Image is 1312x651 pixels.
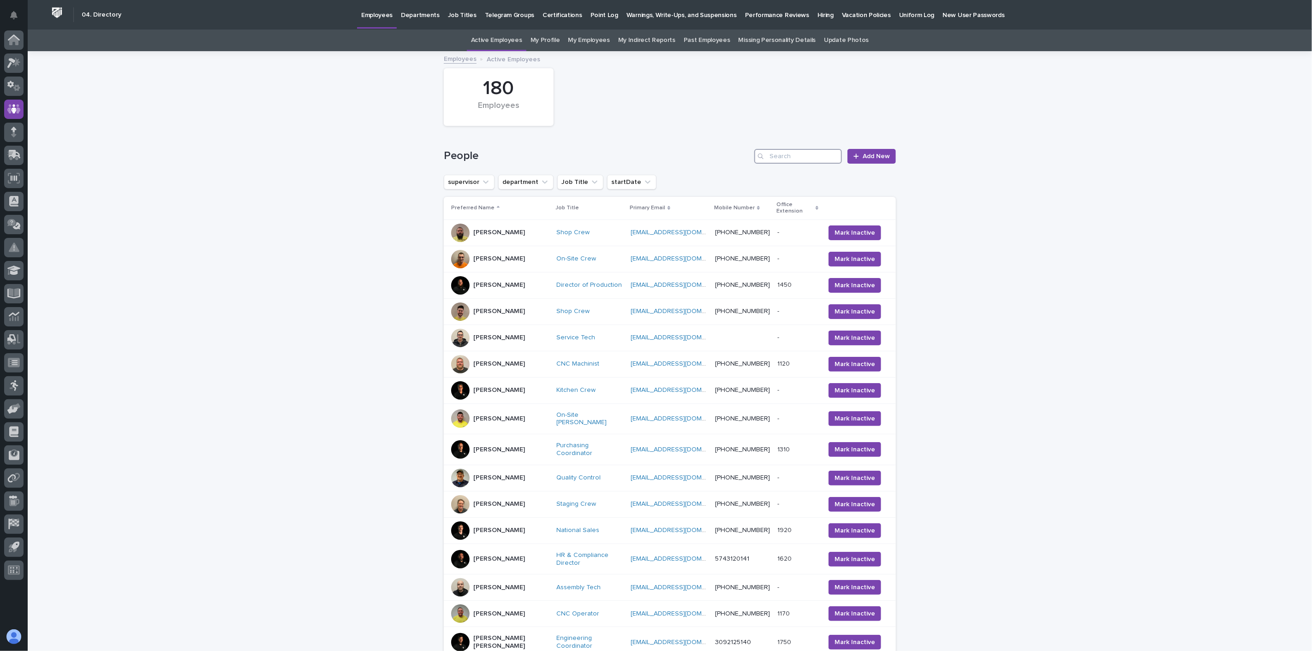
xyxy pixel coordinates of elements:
[444,465,896,491] tr: [PERSON_NAME]Quality Control [EMAIL_ADDRESS][DOMAIN_NAME] [PHONE_NUMBER]-- Mark Inactive
[444,272,896,298] tr: [PERSON_NAME]Director of Production [EMAIL_ADDRESS][DOMAIN_NAME] [PHONE_NUMBER]14501450 Mark Inac...
[829,497,881,512] button: Mark Inactive
[473,610,525,618] p: [PERSON_NAME]
[444,434,896,465] tr: [PERSON_NAME]Purchasing Coordinator [EMAIL_ADDRESS][DOMAIN_NAME] [PHONE_NUMBER]13101310 Mark Inac...
[556,308,590,315] a: Shop Crew
[684,30,730,51] a: Past Employees
[715,255,770,262] a: [PHONE_NUMBER]
[12,11,24,26] div: Notifications
[829,442,881,457] button: Mark Inactive
[556,255,596,263] a: On-Site Crew
[444,491,896,517] tr: [PERSON_NAME]Staging Crew [EMAIL_ADDRESS][DOMAIN_NAME] [PHONE_NUMBER]-- Mark Inactive
[829,357,881,372] button: Mark Inactive
[473,446,525,454] p: [PERSON_NAME]
[777,385,781,394] p: -
[829,411,881,426] button: Mark Inactive
[777,306,781,315] p: -
[631,556,735,562] a: [EMAIL_ADDRESS][DOMAIN_NAME]
[473,634,549,650] p: [PERSON_NAME] [PERSON_NAME]
[829,278,881,293] button: Mark Inactive
[829,471,881,485] button: Mark Inactive
[835,386,875,395] span: Mark Inactive
[631,229,735,236] a: [EMAIL_ADDRESS][DOMAIN_NAME]
[473,555,525,563] p: [PERSON_NAME]
[459,77,538,100] div: 180
[829,606,881,621] button: Mark Inactive
[715,282,770,288] a: [PHONE_NUMBER]
[835,473,875,483] span: Mark Inactive
[473,415,525,423] p: [PERSON_NAME]
[777,444,792,454] p: 1310
[631,474,735,481] a: [EMAIL_ADDRESS][DOMAIN_NAME]
[715,501,770,507] a: [PHONE_NUMBER]
[444,219,896,246] tr: [PERSON_NAME]Shop Crew [EMAIL_ADDRESS][DOMAIN_NAME] [PHONE_NUMBER]-- Mark Inactive
[835,583,875,592] span: Mark Inactive
[829,383,881,398] button: Mark Inactive
[631,527,735,533] a: [EMAIL_ADDRESS][DOMAIN_NAME]
[777,498,781,508] p: -
[556,584,601,592] a: Assembly Tech
[473,308,525,315] p: [PERSON_NAME]
[4,627,24,646] button: users-avatar
[631,446,735,453] a: [EMAIL_ADDRESS][DOMAIN_NAME]
[829,552,881,567] button: Mark Inactive
[715,639,751,645] a: 3092125140
[835,307,875,316] span: Mark Inactive
[487,53,540,64] p: Active Employees
[715,308,770,314] a: [PHONE_NUMBER]
[556,551,623,567] a: HR & Compliance Director
[776,200,813,217] p: Office Extension
[715,556,749,562] a: 5743120141
[473,360,525,368] p: [PERSON_NAME]
[444,325,896,351] tr: [PERSON_NAME]Service Tech [EMAIL_ADDRESS][DOMAIN_NAME] -- Mark Inactive
[631,610,735,617] a: [EMAIL_ADDRESS][DOMAIN_NAME]
[556,634,623,650] a: Engineering Coordinator
[471,30,522,51] a: Active Employees
[754,149,842,164] div: Search
[777,553,793,563] p: 1620
[715,527,770,533] a: [PHONE_NUMBER]
[835,254,875,264] span: Mark Inactive
[829,635,881,650] button: Mark Inactive
[631,639,735,645] a: [EMAIL_ADDRESS][DOMAIN_NAME]
[459,101,538,120] div: Employees
[777,332,781,342] p: -
[48,4,66,21] img: Workspace Logo
[631,501,735,507] a: [EMAIL_ADDRESS][DOMAIN_NAME]
[444,377,896,403] tr: [PERSON_NAME]Kitchen Crew [EMAIL_ADDRESS][DOMAIN_NAME] [PHONE_NUMBER]-- Mark Inactive
[631,387,735,393] a: [EMAIL_ADDRESS][DOMAIN_NAME]
[498,175,554,189] button: department
[835,333,875,343] span: Mark Inactive
[824,30,869,51] a: Update Photos
[556,500,596,508] a: Staging Crew
[715,387,770,393] a: [PHONE_NUMBER]
[631,584,735,591] a: [EMAIL_ADDRESS][DOMAIN_NAME]
[473,281,525,289] p: [PERSON_NAME]
[631,255,735,262] a: [EMAIL_ADDRESS][DOMAIN_NAME]
[4,6,24,25] button: Notifications
[863,153,890,160] span: Add New
[444,149,751,163] h1: People
[555,203,579,213] p: Job Title
[777,279,793,289] p: 1450
[473,500,525,508] p: [PERSON_NAME]
[82,11,121,19] h2: 04. Directory
[715,415,770,422] a: [PHONE_NUMBER]
[531,30,560,51] a: My Profile
[777,525,793,534] p: 1920
[473,527,525,534] p: [PERSON_NAME]
[847,149,896,164] a: Add New
[714,203,755,213] p: Mobile Number
[556,281,622,289] a: Director of Production
[444,403,896,434] tr: [PERSON_NAME]On-Site [PERSON_NAME] [EMAIL_ADDRESS][DOMAIN_NAME] [PHONE_NUMBER]-- Mark Inactive
[473,334,525,342] p: [PERSON_NAME]
[631,334,735,341] a: [EMAIL_ADDRESS][DOMAIN_NAME]
[556,411,623,427] a: On-Site [PERSON_NAME]
[444,517,896,544] tr: [PERSON_NAME]National Sales [EMAIL_ADDRESS][DOMAIN_NAME] [PHONE_NUMBER]19201920 Mark Inactive
[835,555,875,564] span: Mark Inactive
[444,574,896,601] tr: [PERSON_NAME]Assembly Tech [EMAIL_ADDRESS][DOMAIN_NAME] [PHONE_NUMBER]-- Mark Inactive
[777,253,781,263] p: -
[451,203,495,213] p: Preferred Name
[715,446,770,453] a: [PHONE_NUMBER]
[568,30,610,51] a: My Employees
[556,360,599,368] a: CNC Machinist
